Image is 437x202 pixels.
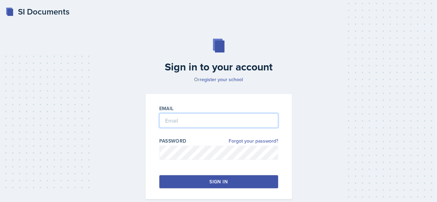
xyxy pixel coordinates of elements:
[141,76,296,83] p: Or
[159,113,278,128] input: Email
[6,6,69,18] a: SI Documents
[229,137,278,145] a: Forgot your password?
[141,61,296,73] h2: Sign in to your account
[159,105,174,112] label: Email
[159,175,278,188] button: Sign in
[200,76,243,83] a: register your school
[209,178,227,185] div: Sign in
[159,137,187,144] label: Password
